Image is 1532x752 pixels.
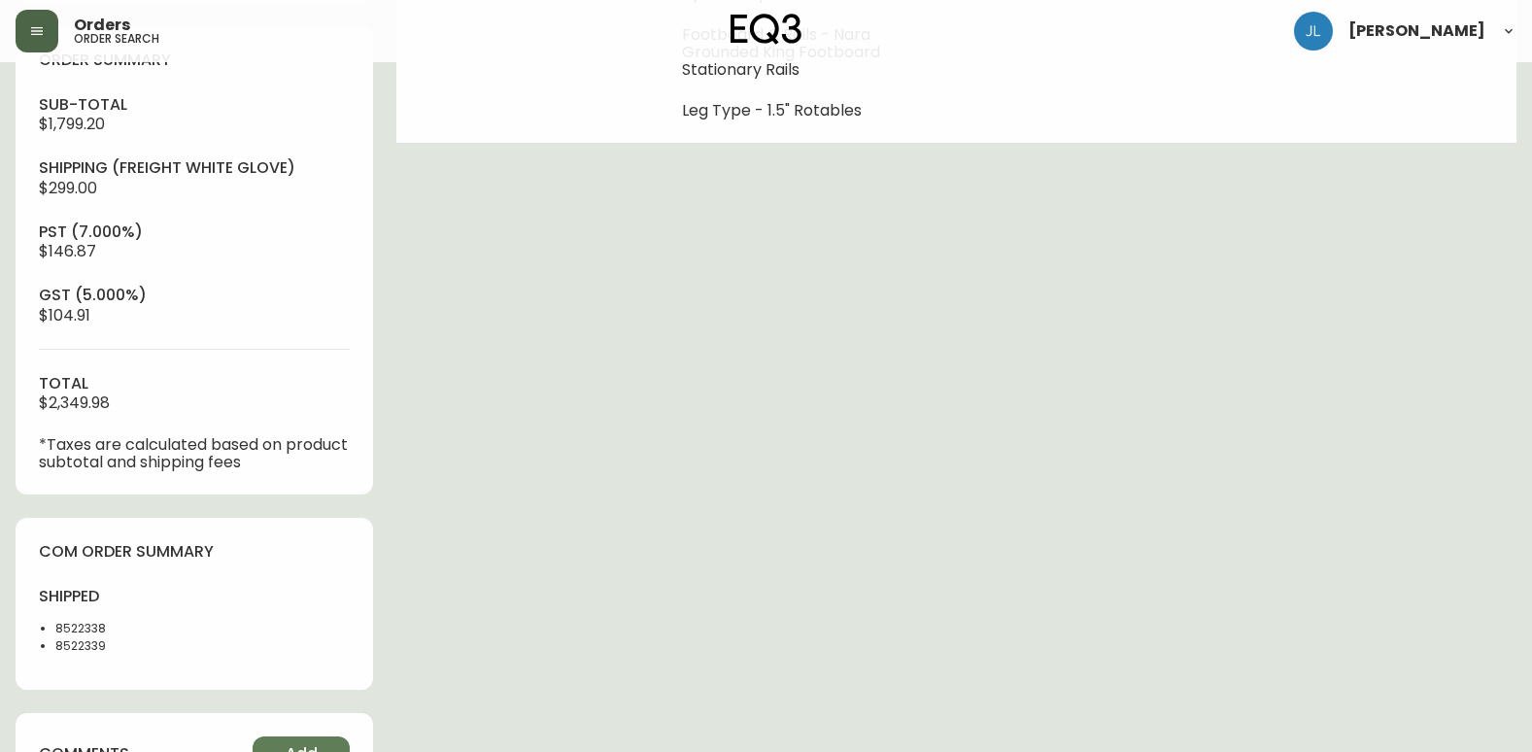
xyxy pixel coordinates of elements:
[1294,12,1333,51] img: 1c9c23e2a847dab86f8017579b61559c
[39,94,350,116] h4: sub-total
[39,541,350,563] h4: com order summary
[74,17,130,33] span: Orders
[39,222,350,243] h4: pst (7.000%)
[682,26,942,79] li: Footboard & Rails - Nara Grounded King Footboard Stationary Rails
[39,285,350,306] h4: gst (5.000%)
[39,304,90,326] span: $104.91
[55,620,183,637] li: 8522338
[39,113,105,135] span: $1,799.20
[682,102,942,120] li: Leg Type - 1.5" Rotables
[74,33,159,45] h5: order search
[39,586,183,607] h4: shipped
[39,436,350,471] p: *Taxes are calculated based on product subtotal and shipping fees
[39,392,110,414] span: $2,349.98
[39,240,96,262] span: $146.87
[39,373,350,394] h4: total
[731,14,802,45] img: logo
[39,177,97,199] span: $299.00
[1348,23,1485,39] span: [PERSON_NAME]
[39,157,350,179] h4: Shipping ( Freight White Glove )
[55,637,183,655] li: 8522339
